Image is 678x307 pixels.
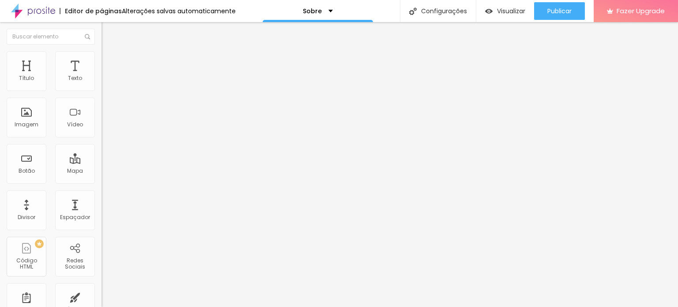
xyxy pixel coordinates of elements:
div: Imagem [15,121,38,128]
div: Alterações salvas automaticamente [122,8,236,14]
div: Espaçador [60,214,90,220]
button: Publicar [534,2,585,20]
div: Código HTML [9,258,44,270]
div: Vídeo [67,121,83,128]
input: Buscar elemento [7,29,95,45]
span: Fazer Upgrade [617,7,665,15]
img: Icone [85,34,90,39]
div: Botão [19,168,35,174]
div: Texto [68,75,82,81]
button: Visualizar [476,2,534,20]
div: Editor de páginas [60,8,122,14]
img: Icone [409,8,417,15]
span: Visualizar [497,8,525,15]
img: view-1.svg [485,8,493,15]
div: Divisor [18,214,35,220]
span: Publicar [547,8,572,15]
div: Título [19,75,34,81]
p: Sobre [303,8,322,14]
div: Mapa [67,168,83,174]
div: Redes Sociais [57,258,92,270]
